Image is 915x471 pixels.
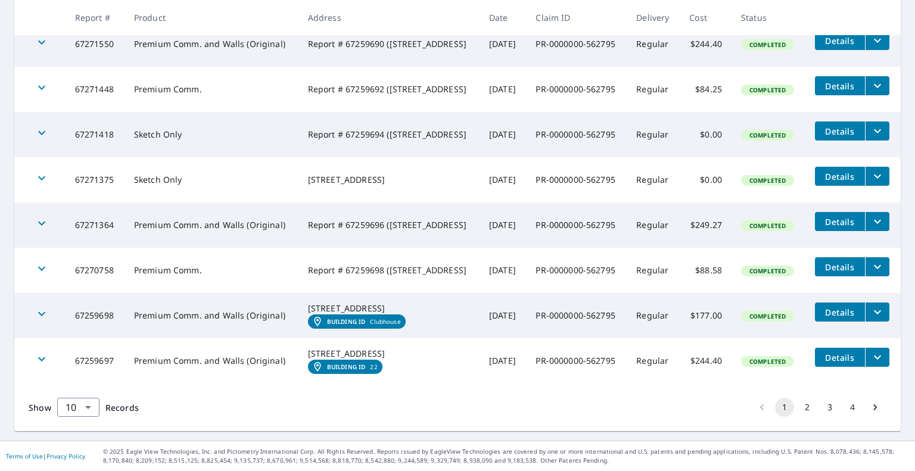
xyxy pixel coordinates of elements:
td: Premium Comm. and Walls (Original) [125,293,298,338]
td: PR-0000000-562795 [526,202,627,248]
span: Details [822,35,858,46]
div: Report # 67259698 ([STREET_ADDRESS] [308,264,470,276]
button: detailsBtn-67259697 [815,348,865,367]
button: filesDropdownBtn-67271375 [865,167,889,186]
button: detailsBtn-67271364 [815,212,865,231]
div: Report # 67259696 ([STREET_ADDRESS] [308,219,470,231]
span: Completed [742,267,793,275]
div: Report # 67259692 ([STREET_ADDRESS] [308,83,470,95]
span: Details [822,80,858,92]
button: Go to next page [866,398,885,417]
nav: pagination navigation [751,398,886,417]
td: Regular [627,338,680,383]
td: $84.25 [680,67,732,112]
td: PR-0000000-562795 [526,293,627,338]
td: $249.27 [680,202,732,248]
td: $244.40 [680,21,732,67]
td: Regular [627,112,680,157]
td: [DATE] [480,202,526,248]
a: Terms of Use [6,452,43,460]
span: Completed [742,176,793,185]
span: Details [822,126,858,137]
td: $0.00 [680,157,732,202]
td: Regular [627,202,680,248]
div: Report # 67259690 ([STREET_ADDRESS] [308,38,470,50]
a: Building IDClubhouse [308,314,406,329]
td: PR-0000000-562795 [526,338,627,383]
td: Regular [627,67,680,112]
td: Sketch Only [125,112,298,157]
span: Completed [742,131,793,139]
button: detailsBtn-67271550 [815,31,865,50]
td: Premium Comm. [125,67,298,112]
p: | [6,453,85,460]
td: Regular [627,21,680,67]
td: [DATE] [480,293,526,338]
td: Premium Comm. [125,248,298,293]
td: [DATE] [480,248,526,293]
td: PR-0000000-562795 [526,157,627,202]
td: $177.00 [680,293,732,338]
td: PR-0000000-562795 [526,248,627,293]
td: Premium Comm. and Walls (Original) [125,338,298,383]
button: Go to page 2 [798,398,817,417]
span: Completed [742,357,793,366]
td: 67259697 [66,338,125,383]
span: Details [822,352,858,363]
td: [DATE] [480,338,526,383]
div: Show 10 records [57,398,99,417]
td: 67270758 [66,248,125,293]
button: detailsBtn-67271448 [815,76,865,95]
span: Completed [742,312,793,320]
div: 10 [57,391,99,424]
button: Go to page 4 [843,398,862,417]
button: Go to page 3 [820,398,839,417]
td: PR-0000000-562795 [526,67,627,112]
span: Completed [742,86,793,94]
td: Premium Comm. and Walls (Original) [125,21,298,67]
div: [STREET_ADDRESS] [308,348,470,360]
td: PR-0000000-562795 [526,21,627,67]
td: Regular [627,293,680,338]
td: 67259698 [66,293,125,338]
button: filesDropdownBtn-67271418 [865,121,889,141]
td: 67271550 [66,21,125,67]
td: $0.00 [680,112,732,157]
button: filesDropdownBtn-67271364 [865,212,889,231]
td: 67271375 [66,157,125,202]
em: Building ID [327,363,366,370]
td: [DATE] [480,112,526,157]
button: filesDropdownBtn-67271448 [865,76,889,95]
div: [STREET_ADDRESS] [308,174,470,186]
a: Privacy Policy [46,452,85,460]
button: filesDropdownBtn-67270758 [865,257,889,276]
span: Completed [742,40,793,49]
td: [DATE] [480,21,526,67]
button: filesDropdownBtn-67271550 [865,31,889,50]
button: filesDropdownBtn-67259698 [865,302,889,322]
span: Records [105,402,139,413]
td: Regular [627,248,680,293]
td: Premium Comm. and Walls (Original) [125,202,298,248]
span: Completed [742,222,793,230]
a: Building ID22 [308,360,382,374]
td: $244.40 [680,338,732,383]
span: Details [822,216,858,227]
td: $88.58 [680,248,732,293]
button: detailsBtn-67271418 [815,121,865,141]
td: Sketch Only [125,157,298,202]
td: PR-0000000-562795 [526,112,627,157]
button: filesDropdownBtn-67259697 [865,348,889,367]
span: Details [822,307,858,318]
td: 67271364 [66,202,125,248]
td: [DATE] [480,157,526,202]
button: detailsBtn-67259698 [815,302,865,322]
td: 67271448 [66,67,125,112]
button: detailsBtn-67271375 [815,167,865,186]
p: © 2025 Eagle View Technologies, Inc. and Pictometry International Corp. All Rights Reserved. Repo... [103,447,909,465]
span: Details [822,171,858,182]
td: Regular [627,157,680,202]
button: detailsBtn-67270758 [815,257,865,276]
span: Details [822,261,858,273]
div: [STREET_ADDRESS] [308,302,470,314]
